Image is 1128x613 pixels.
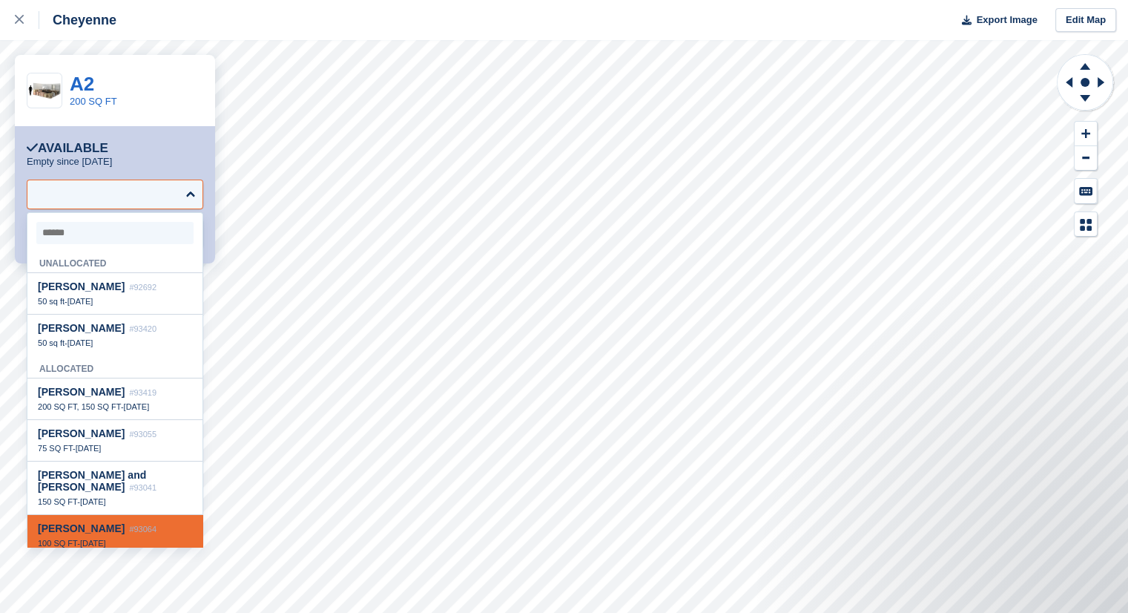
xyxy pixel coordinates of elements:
span: [PERSON_NAME] and [PERSON_NAME] [38,469,146,493]
div: - [38,401,192,412]
p: Empty since [DATE] [27,156,112,168]
button: Zoom Out [1075,146,1097,171]
span: [PERSON_NAME] [38,427,125,439]
div: Available [27,141,108,156]
span: #92692 [129,283,156,292]
span: #93055 [129,430,156,439]
span: [DATE] [124,402,150,411]
span: [PERSON_NAME] [38,386,125,398]
span: [DATE] [67,338,93,347]
span: [PERSON_NAME] [38,281,125,292]
span: #93064 [129,525,156,534]
button: Keyboard Shortcuts [1075,179,1097,203]
a: 200 SQ FT [70,96,117,107]
a: Edit Map [1055,8,1116,33]
span: #93041 [129,483,156,492]
span: [PERSON_NAME] [38,522,125,534]
span: #93419 [129,388,156,397]
span: 150 SQ FT [38,497,77,506]
div: Unallocated [27,250,202,273]
span: [PERSON_NAME] [38,322,125,334]
div: - [38,496,192,507]
span: 100 SQ FT [38,539,77,548]
span: 50 sq ft [38,338,65,347]
span: 75 SQ FT [38,444,73,453]
div: - [38,338,192,348]
span: 50 sq ft [38,297,65,306]
div: - [38,296,192,306]
div: - [38,538,192,548]
span: 200 SQ FT, 150 SQ FT [38,402,121,411]
button: Export Image [953,8,1038,33]
span: [DATE] [80,539,106,548]
a: A2 [70,73,94,95]
div: - [38,443,192,453]
div: Allocated [27,355,202,378]
img: 200-sqft-unit.jpg [27,78,62,104]
span: [DATE] [80,497,106,506]
button: Map Legend [1075,212,1097,237]
div: Cheyenne [39,11,116,29]
span: #93420 [129,324,156,333]
span: [DATE] [67,297,93,306]
button: Zoom In [1075,122,1097,146]
span: [DATE] [76,444,102,453]
span: Export Image [976,13,1037,27]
